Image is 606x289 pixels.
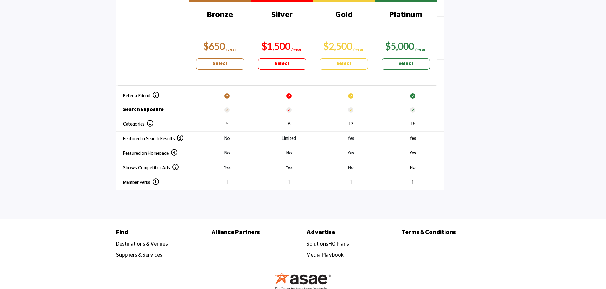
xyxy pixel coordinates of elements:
[306,228,395,237] a: Advertise
[123,122,153,127] span: Categories
[211,228,300,237] a: Alliance Partners
[385,40,414,52] b: $5,000
[123,151,177,156] span: Featured on Homepage
[353,46,364,52] sub: /year
[347,136,354,141] span: Yes
[348,166,354,170] span: No
[116,228,205,237] a: Find
[226,46,237,52] sub: /year
[116,241,168,246] a: Destinations & Venues
[258,10,306,36] h3: Silver
[226,122,228,126] span: 5
[123,181,159,185] span: Member Perks
[306,241,349,246] a: SolutionsHQ Plans
[306,253,344,258] a: Media Playbook
[196,10,244,36] h3: Bronze
[196,58,244,70] a: Select
[410,166,416,170] span: No
[123,137,183,141] span: Featured in Search Results
[409,151,416,155] span: Yes
[336,61,352,67] b: Select
[382,58,430,70] a: Select
[288,180,290,185] span: 1
[123,94,159,98] span: Refer-a-Friend
[410,122,415,126] span: 16
[203,40,225,52] b: $650
[320,10,368,36] h3: Gold
[224,136,230,141] span: No
[224,151,230,155] span: No
[224,166,231,170] span: Yes
[226,180,228,185] span: 1
[123,108,164,112] strong: Search Exposure
[398,61,413,67] b: Select
[382,10,430,36] h3: Platinum
[347,151,354,155] span: Yes
[116,253,163,258] a: Suppliers & Services
[274,61,290,67] b: Select
[286,151,292,155] span: No
[123,166,179,170] span: Shows Competitor Ads
[350,180,352,185] span: 1
[282,136,296,141] span: Limited
[402,228,490,237] a: Terms & Conditions
[348,122,353,126] span: 12
[415,46,426,52] sub: /year
[291,46,302,52] sub: /year
[412,180,414,185] span: 1
[286,166,293,170] span: Yes
[261,40,290,52] b: $1,500
[258,58,306,70] a: Select
[323,40,352,52] b: $2,500
[213,61,228,67] b: Select
[320,58,368,70] a: Select
[288,122,290,126] span: 8
[409,136,416,141] span: Yes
